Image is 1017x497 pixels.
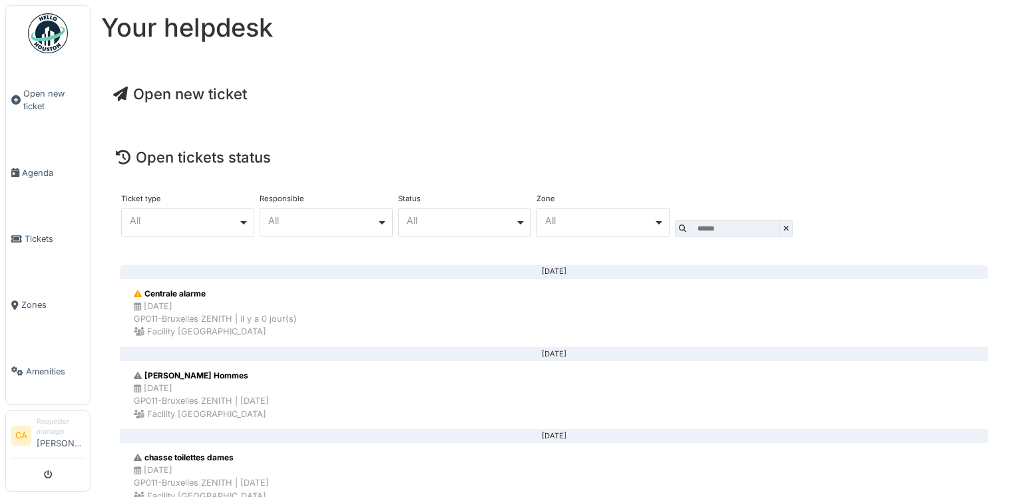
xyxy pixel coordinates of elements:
span: Agenda [22,167,85,179]
a: Agenda [6,140,90,206]
a: Tickets [6,206,90,272]
div: [DATE] GP011-Bruxelles ZENITH | Il y a 0 jour(s) Facility [GEOGRAPHIC_DATA] [134,300,297,338]
a: Centrale alarme [DATE]GP011-Bruxelles ZENITH | Il y a 0 jour(s) Facility [GEOGRAPHIC_DATA] [120,278,988,348]
span: Amenities [26,365,85,378]
div: [DATE] [130,271,977,272]
li: CA [11,426,31,446]
label: Responsible [260,195,304,203]
a: Open new ticket [113,85,247,103]
a: Open new ticket [6,61,90,140]
h4: Open tickets status [116,149,992,166]
span: Open new ticket [23,87,85,113]
div: [PERSON_NAME] Hommes [134,370,269,382]
div: [DATE] GP011-Bruxelles ZENITH | [DATE] Facility [GEOGRAPHIC_DATA] [134,382,269,420]
label: Ticket type [121,195,161,203]
label: Zone [536,195,555,203]
a: [PERSON_NAME] Hommes [DATE]GP011-Bruxelles ZENITH | [DATE] Facility [GEOGRAPHIC_DATA] [120,360,988,430]
span: Tickets [25,233,85,245]
label: Status [398,195,421,203]
div: All [130,217,238,224]
a: CA Requester manager[PERSON_NAME] [11,416,85,458]
div: All [407,217,515,224]
a: Zones [6,272,90,338]
div: All [268,217,377,224]
div: [DATE] [130,354,977,355]
img: Badge_color-CXgf-gQk.svg [28,13,68,53]
div: Centrale alarme [134,288,297,300]
div: [DATE] [130,436,977,437]
div: All [545,217,654,224]
li: [PERSON_NAME] [37,416,85,455]
a: Amenities [6,338,90,404]
div: chasse toilettes dames [134,452,269,464]
span: Zones [21,298,85,311]
div: Requester manager [37,416,85,437]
